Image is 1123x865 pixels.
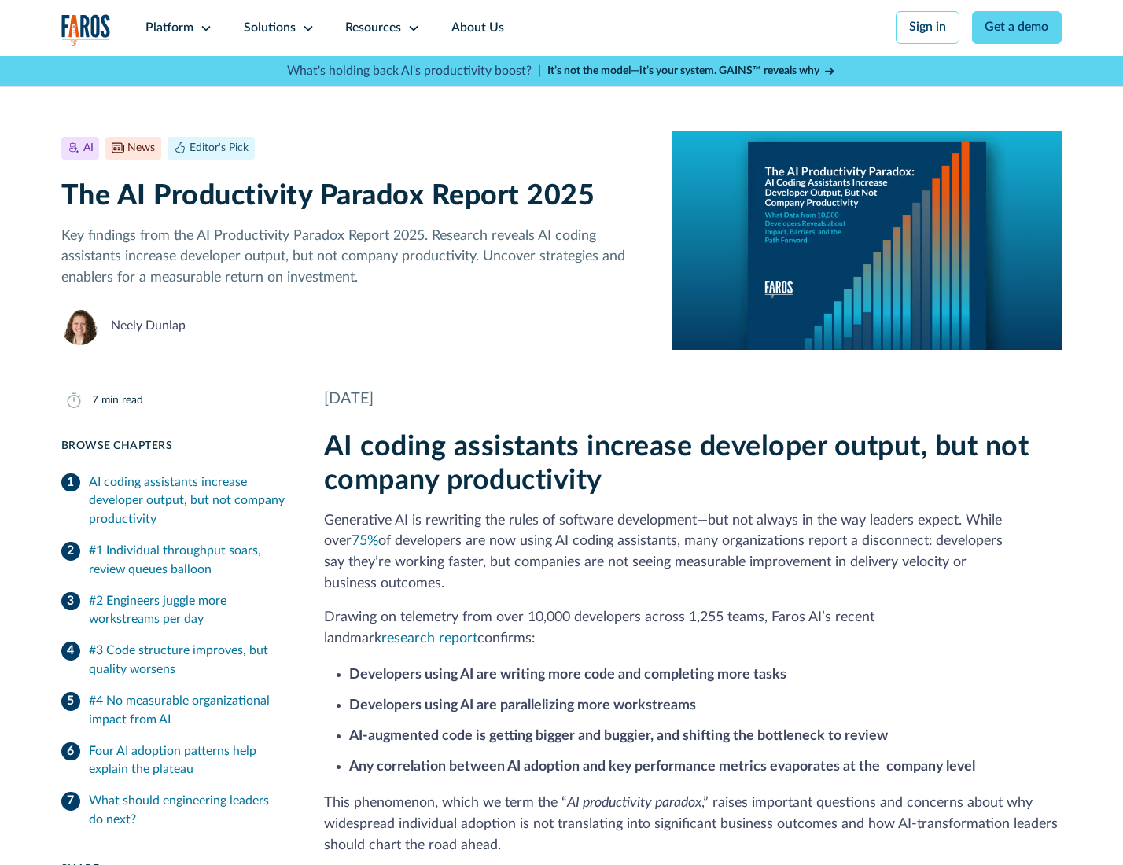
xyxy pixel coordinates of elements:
[567,796,701,809] em: AI productivity paradox
[324,388,1062,411] div: [DATE]
[101,392,143,409] div: min read
[547,65,819,76] strong: It’s not the model—it’s your system. GAINS™ reveals why
[349,760,975,773] strong: Any correlation between AI adoption and key performance metrics evaporates at the company level
[349,698,696,712] strong: Developers using AI are parallelizing more workstreams
[89,642,286,679] div: #3 Code structure improves, but quality worsens
[349,729,888,742] strong: AI-augmented code is getting bigger and buggier, and shifting the bottleneck to review
[896,11,959,44] a: Sign in
[89,542,286,580] div: #1 Individual throughput soars, review queues balloon
[324,510,1062,594] p: Generative AI is rewriting the rules of software development—but not always in the way leaders ex...
[345,19,401,38] div: Resources
[61,226,647,289] p: Key findings from the AI Productivity Paradox Report 2025. Research reveals AI coding assistants ...
[287,62,541,81] p: What's holding back AI's productivity boost? |
[61,736,286,786] a: Four AI adoption patterns help explain the plateau
[61,14,112,46] a: home
[83,140,94,156] div: AI
[89,742,286,780] div: Four AI adoption patterns help explain the plateau
[92,392,98,409] div: 7
[111,317,186,336] div: Neely Dunlap
[672,131,1062,350] img: A report cover on a blue background. The cover reads:The AI Productivity Paradox: AI Coding Assis...
[89,792,286,830] div: What should engineering leaders do next?
[244,19,296,38] div: Solutions
[324,793,1062,856] p: This phenomenon, which we term the “ ,” raises important questions and concerns about why widespr...
[61,467,286,536] a: AI coding assistants increase developer output, but not company productivity
[324,430,1062,498] h2: AI coding assistants increase developer output, but not company productivity
[89,692,286,730] div: #4 No measurable organizational impact from AI
[547,63,837,79] a: It’s not the model—it’s your system. GAINS™ reveals why
[61,14,112,46] img: Logo of the analytics and reporting company Faros.
[61,536,286,586] a: #1 Individual throughput soars, review queues balloon
[190,140,249,156] div: Editor's Pick
[352,534,378,547] a: 75%
[349,668,786,681] strong: Developers using AI are writing more code and completing more tasks
[61,179,647,213] h1: The AI Productivity Paradox Report 2025
[61,438,286,455] div: Browse Chapters
[324,607,1062,650] p: Drawing on telemetry from over 10,000 developers across 1,255 teams, Faros AI’s recent landmark c...
[127,140,155,156] div: News
[89,592,286,630] div: #2 Engineers juggle more workstreams per day
[89,473,286,530] div: AI coding assistants increase developer output, but not company productivity
[61,635,286,686] a: #3 Code structure improves, but quality worsens
[145,19,193,38] div: Platform
[61,786,286,836] a: What should engineering leaders do next?
[381,631,477,645] a: research report
[61,586,286,636] a: #2 Engineers juggle more workstreams per day
[61,686,286,736] a: #4 No measurable organizational impact from AI
[61,307,99,345] img: Neely Dunlap
[972,11,1062,44] a: Get a demo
